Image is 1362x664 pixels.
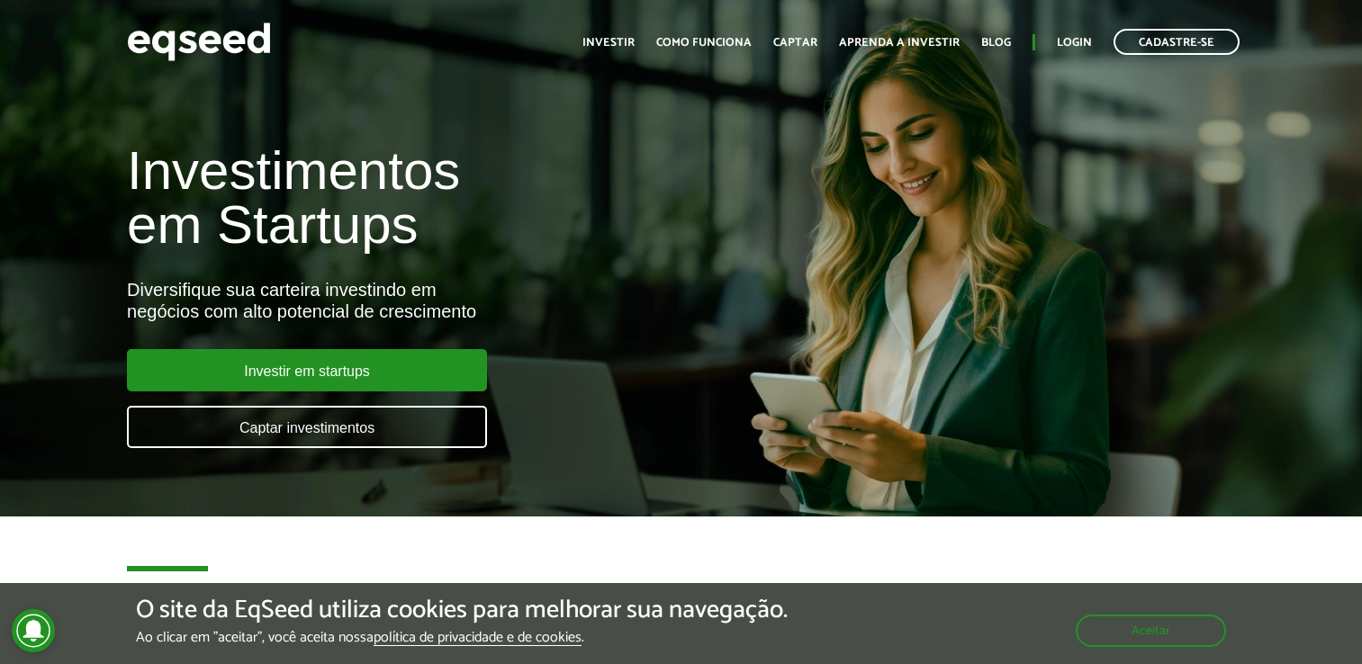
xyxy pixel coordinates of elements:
div: Diversifique sua carteira investindo em negócios com alto potencial de crescimento [127,279,781,322]
a: Investir em startups [127,349,487,391]
button: Aceitar [1076,615,1226,647]
a: Como funciona [656,37,752,49]
a: política de privacidade e de cookies [374,631,582,646]
a: Aprenda a investir [839,37,960,49]
img: EqSeed [127,18,271,66]
a: Captar investimentos [127,406,487,448]
a: Blog [981,37,1011,49]
a: Investir [582,37,635,49]
a: Captar [773,37,817,49]
a: Login [1057,37,1092,49]
a: Cadastre-se [1114,29,1240,55]
h5: O site da EqSeed utiliza cookies para melhorar sua navegação. [136,597,788,624]
h1: Investimentos em Startups [127,144,781,252]
p: Ao clicar em "aceitar", você aceita nossa . [136,629,788,646]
